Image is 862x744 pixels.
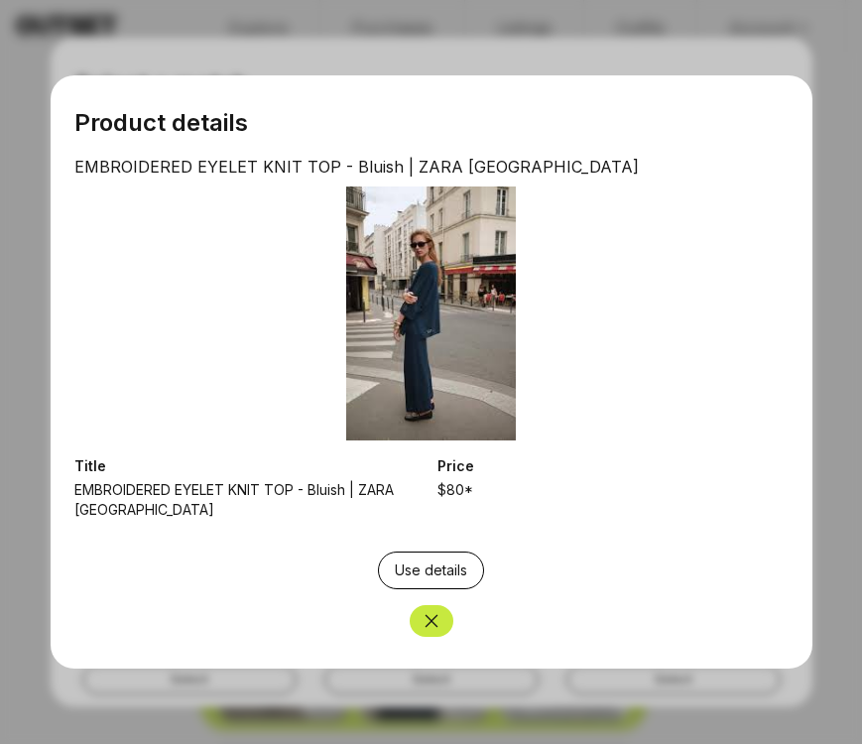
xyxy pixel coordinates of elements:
span: Price [437,456,789,476]
p: EMBROIDERED EYELET KNIT TOP - Bluish | ZARA [GEOGRAPHIC_DATA] [74,155,789,179]
button: Use details [378,552,484,589]
span: Title [74,456,426,476]
img: EMBROIDERED EYELET KNIT TOP - Bluish | ZARA United States [346,186,515,440]
span: EMBROIDERED EYELET KNIT TOP - Bluish | ZARA [GEOGRAPHIC_DATA] [74,480,426,520]
button: Close [410,605,453,637]
h1: Product details [74,107,789,139]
